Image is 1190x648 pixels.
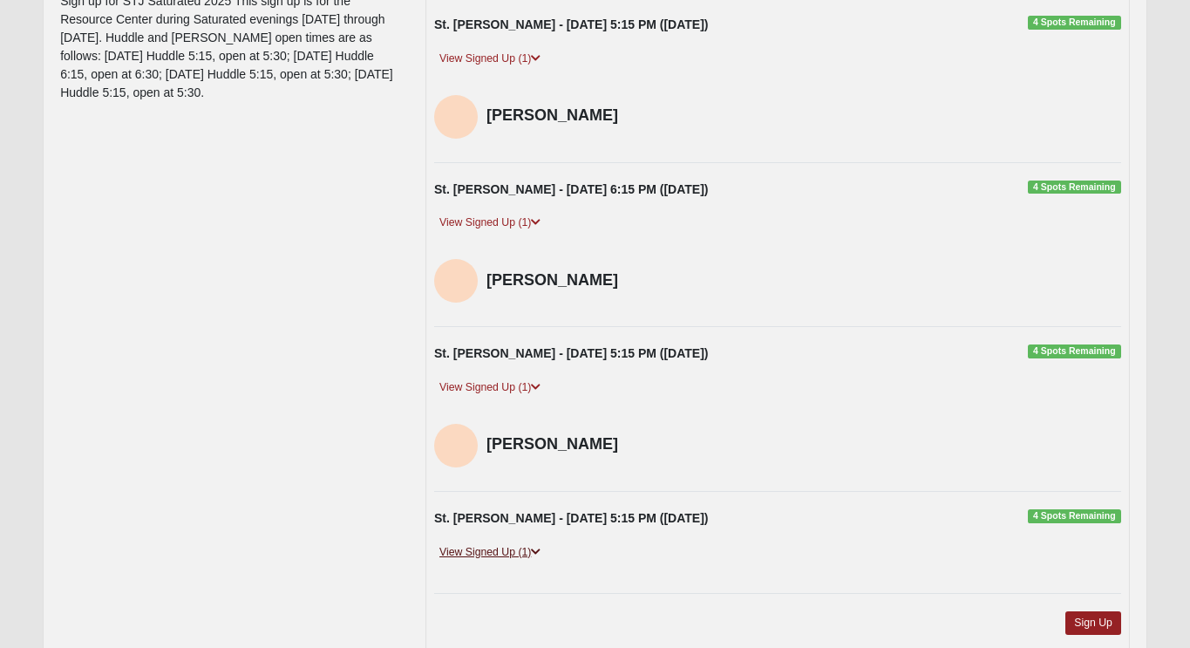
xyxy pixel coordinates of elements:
[1028,509,1121,523] span: 4 Spots Remaining
[434,379,546,397] a: View Signed Up (1)
[434,50,546,68] a: View Signed Up (1)
[434,214,546,232] a: View Signed Up (1)
[486,106,646,126] h4: [PERSON_NAME]
[434,511,708,525] strong: St. [PERSON_NAME] - [DATE] 5:15 PM ([DATE])
[1065,611,1121,635] a: Sign Up
[434,95,478,139] img: Dannett King
[1028,344,1121,358] span: 4 Spots Remaining
[434,17,708,31] strong: St. [PERSON_NAME] - [DATE] 5:15 PM ([DATE])
[434,543,546,562] a: View Signed Up (1)
[486,271,646,290] h4: [PERSON_NAME]
[1028,16,1121,30] span: 4 Spots Remaining
[434,182,708,196] strong: St. [PERSON_NAME] - [DATE] 6:15 PM ([DATE])
[1028,181,1121,194] span: 4 Spots Remaining
[486,435,646,454] h4: [PERSON_NAME]
[434,259,478,303] img: Dannett King
[434,346,708,360] strong: St. [PERSON_NAME] - [DATE] 5:15 PM ([DATE])
[434,424,478,467] img: Dannett King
